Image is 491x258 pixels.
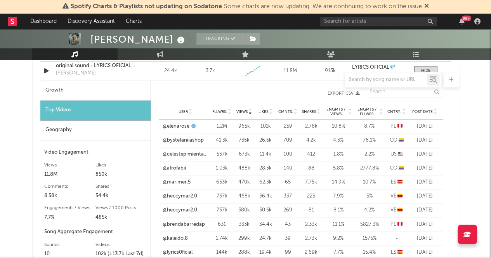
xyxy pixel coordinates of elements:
a: @bystefaniiashop [163,137,204,144]
a: @heccymar2.0 [163,192,197,200]
div: 19.4k [257,248,274,256]
div: Growth [40,81,151,100]
div: 333k [236,220,253,228]
div: 8.1 % [325,206,352,214]
div: 43 [278,220,298,228]
button: Tracking [196,33,245,45]
div: 7.7% [44,213,95,222]
div: 9.2 % [325,234,352,242]
div: 10.8 % [325,123,352,130]
div: 225 [302,192,321,200]
div: 269 [278,206,298,214]
div: [DATE] [410,248,439,256]
a: original sound - LYRICS OFICIAL💎 [56,62,137,70]
a: Dashboard [25,14,62,29]
div: 65 [278,178,298,186]
span: 🇪🇸 [397,180,403,185]
div: 631 [212,220,232,228]
button: Export CSV [167,91,360,96]
span: 🇨🇴 [399,138,404,143]
div: - [387,234,406,242]
div: 28.3k [257,164,274,172]
div: 337 [278,192,298,200]
div: 99 [278,248,298,256]
div: CO [387,137,406,144]
div: 1.2M [212,123,232,130]
div: 5827.3 % [356,220,383,228]
div: [PERSON_NAME] [56,69,96,77]
div: 299k [236,234,253,242]
div: 1.74k [212,234,232,242]
div: [DATE] [410,123,439,130]
div: Views / 1000 Posts [95,203,147,213]
div: 2.2 % [356,151,383,158]
div: 101k [257,123,274,130]
div: 913k [312,67,348,75]
div: 4.2k [302,137,321,144]
div: 144k [212,248,232,256]
a: @lyrics0ficial [163,248,193,256]
input: Search for artists [320,17,437,26]
div: 537k [212,151,232,158]
span: 🇵🇪 [397,222,403,227]
a: @kaleido.8 [163,234,188,242]
span: Engmts / Views [325,107,347,116]
div: 737k [212,192,232,200]
div: Engagements / Views [44,203,95,213]
div: Views [44,161,95,170]
div: Video Engagement [44,148,147,157]
div: 288k [236,248,253,256]
div: 2.33k [302,220,321,228]
div: 81 [302,206,321,214]
span: Dismiss [424,3,429,10]
div: 259 [278,123,298,130]
div: PE [387,220,406,228]
div: 2777.8 % [356,164,383,172]
div: [DATE] [410,220,439,228]
div: 4.3 % [325,137,352,144]
span: Shares [302,109,316,114]
a: @mar.mer.5 [163,178,191,186]
a: @elenarose [163,123,189,130]
div: 11.8M [272,67,308,75]
div: 735k [236,137,253,144]
div: 39 [278,234,298,242]
span: Views [236,109,248,114]
div: 488k [236,164,253,172]
span: 🇻🇪 [397,194,403,199]
div: [PERSON_NAME] [90,33,187,46]
span: : Some charts are now updating. We are continuing to work on the issue [71,3,422,10]
div: Sounds [44,240,95,249]
div: 36.4k [257,192,274,200]
div: VE [387,206,406,214]
div: 737k [212,206,232,214]
div: Top Videos [40,100,151,120]
span: Cmnts. [278,109,293,114]
div: 412 [302,151,321,158]
div: 965k [236,123,253,130]
div: 140 [278,164,298,172]
div: [DATE] [410,234,439,242]
div: 99 + [462,16,471,21]
span: User [179,109,188,114]
span: Likes [259,109,268,114]
div: 7.9 % [325,192,352,200]
div: US [387,151,406,158]
div: 7.7 % [325,248,352,256]
a: Charts [120,14,147,29]
strong: LYRICS OFICIAL💎 [352,65,396,70]
div: 470k [236,178,253,186]
div: 4.2 % [356,206,383,214]
div: 673k [236,151,253,158]
div: CO [387,164,406,172]
div: 100 [278,151,298,158]
div: [DATE] [410,137,439,144]
a: @celestepimienta2020 [163,151,208,158]
input: Search... [366,87,443,97]
div: 709 [278,137,298,144]
div: Comments [44,182,95,191]
div: 1.03k [212,164,232,172]
div: 34.4k [257,220,274,228]
a: @brendabarredap [163,220,205,228]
